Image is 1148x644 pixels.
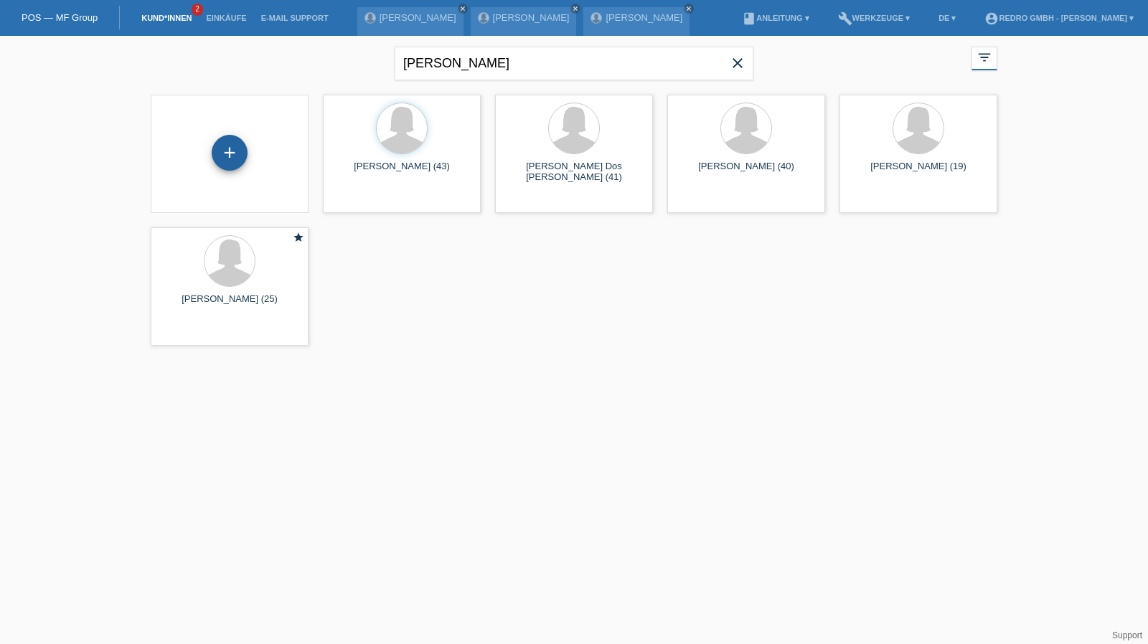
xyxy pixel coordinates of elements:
[831,14,918,22] a: buildWerkzeuge ▾
[735,14,816,22] a: bookAnleitung ▾
[838,11,852,26] i: build
[507,161,641,184] div: [PERSON_NAME] Dos [PERSON_NAME] (41)
[984,11,999,26] i: account_circle
[685,5,692,12] i: close
[977,49,992,65] i: filter_list
[134,14,199,22] a: Kund*innen
[684,4,694,14] a: close
[22,12,98,23] a: POS — MF Group
[570,4,580,14] a: close
[293,232,304,243] i: star
[679,161,814,184] div: [PERSON_NAME] (40)
[977,14,1141,22] a: account_circleRedro GmbH - [PERSON_NAME] ▾
[606,12,682,23] a: [PERSON_NAME]
[395,47,753,80] input: Suche...
[199,14,253,22] a: Einkäufe
[1112,630,1142,640] a: Support
[380,12,456,23] a: [PERSON_NAME]
[334,161,469,184] div: [PERSON_NAME] (43)
[851,161,986,184] div: [PERSON_NAME] (19)
[458,4,468,14] a: close
[572,5,579,12] i: close
[742,11,756,26] i: book
[459,5,466,12] i: close
[254,14,336,22] a: E-Mail Support
[212,141,247,165] div: Kund*in hinzufügen
[931,14,963,22] a: DE ▾
[192,4,203,16] span: 2
[729,55,746,72] i: close
[493,12,570,23] a: [PERSON_NAME]
[162,293,297,316] div: [PERSON_NAME] (25)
